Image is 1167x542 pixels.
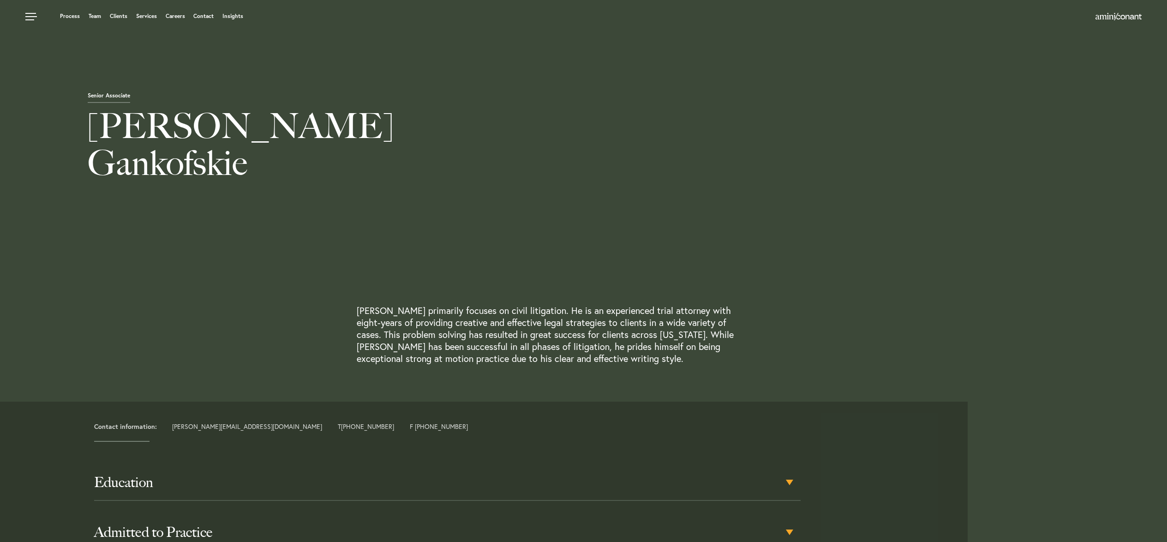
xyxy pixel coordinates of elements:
a: Team [89,13,101,19]
strong: Contact information: [94,422,157,431]
span: Senior Associate [88,93,130,103]
p: [PERSON_NAME] primarily focuses on civil litigation. He is an experienced trial attorney with eig... [357,305,749,365]
a: Contact [193,13,214,19]
a: [PHONE_NUMBER] [341,422,394,431]
a: [PERSON_NAME][EMAIL_ADDRESS][DOMAIN_NAME] [172,422,322,431]
span: T [338,423,394,430]
h3: Admitted to Practice [94,524,801,541]
a: Services [136,13,157,19]
a: Insights [222,13,243,19]
a: Home [1095,13,1142,21]
h3: Education [94,474,801,491]
a: Careers [166,13,185,19]
a: Clients [110,13,127,19]
span: F [PHONE_NUMBER] [410,423,468,430]
a: Process [60,13,80,19]
img: Amini & Conant [1095,13,1142,20]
